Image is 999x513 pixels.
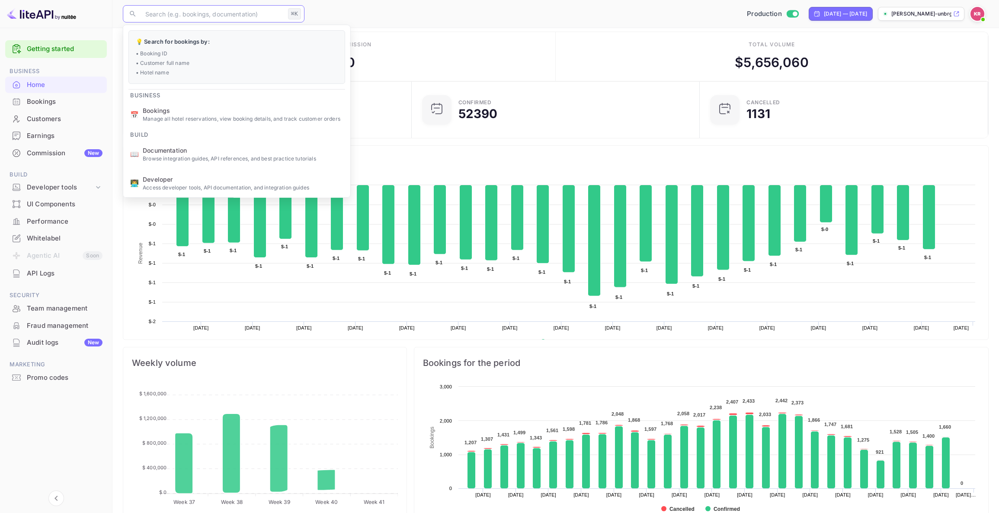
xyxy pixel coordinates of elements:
text: $-1 [667,291,674,296]
text: $-1 [770,262,777,267]
div: Home [5,77,107,93]
div: Promo codes [5,369,107,386]
text: $-1 [461,266,468,271]
text: 1,207 [464,440,477,445]
p: Browse integration guides, API references, and best practice tutorials [143,155,343,163]
img: LiteAPI logo [7,7,76,21]
span: Security [5,291,107,300]
text: 1,868 [628,417,640,423]
p: Manage all hotel reservations, view booking details, and track customer orders [143,115,343,123]
p: 👨‍💻 [130,178,139,188]
text: 2,017 [693,412,705,417]
text: $-1 [333,256,339,261]
text: $-1 [718,276,725,282]
text: 1,660 [939,424,951,430]
text: [DATE]… [956,492,976,497]
text: $-1 [564,279,571,284]
text: $-1 [178,252,185,257]
text: 2,238 [710,405,722,410]
text: 3,000 [439,384,451,389]
text: 2,033 [759,412,771,417]
tspan: Week 38 [221,499,243,505]
text: [DATE] [737,492,752,497]
text: $-1 [281,244,288,249]
text: 1,505 [906,430,918,435]
text: 1,343 [530,435,542,440]
text: Revenue [138,243,144,264]
text: [DATE] [541,492,556,497]
text: $-0 [149,221,156,227]
text: $-1 [795,247,802,252]
text: 1,499 [513,430,525,435]
p: 📖 [130,149,139,159]
a: Whitelabel [5,230,107,246]
text: [DATE] [451,325,466,330]
div: Customers [27,114,102,124]
div: Team management [5,300,107,317]
a: Promo codes [5,369,107,385]
text: 2,433 [743,398,755,404]
text: [DATE] [639,492,654,497]
text: [DATE] [770,492,785,497]
div: Bookings [5,93,107,110]
text: $-1 [589,304,596,309]
p: • Booking ID [136,50,338,58]
text: 921 [876,449,884,455]
text: [DATE] [605,325,621,330]
text: 1,768 [661,421,673,426]
div: Promo codes [27,373,102,383]
a: Performance [5,213,107,229]
text: 2,442 [775,398,788,403]
div: Developer tools [27,183,94,192]
div: $ 5,656,060 [735,53,809,72]
div: Team management [27,304,102,314]
div: Customers [5,111,107,128]
div: CommissionNew [5,145,107,162]
a: Bookings [5,93,107,109]
text: $-1 [924,255,931,260]
a: Fraud management [5,317,107,333]
text: 2,373 [791,400,804,405]
text: 1,000 [439,452,451,457]
tspan: Week 39 [269,499,290,505]
span: Business [123,87,167,100]
div: Getting started [5,40,107,58]
a: Audit logsNew [5,334,107,350]
text: $-1 [149,260,156,266]
text: $-1 [204,248,211,253]
text: $-1 [149,280,156,285]
div: Confirmed [458,100,492,105]
text: [DATE] [708,325,724,330]
text: Bookings [429,426,435,449]
a: Customers [5,111,107,127]
a: UI Components [5,196,107,212]
text: [DATE] [606,492,621,497]
div: Earnings [5,128,107,144]
div: Switch to Sandbox mode [743,9,802,19]
text: 1,747 [824,422,836,427]
div: API Logs [5,265,107,282]
text: Revenue [549,339,571,345]
a: API Logs [5,265,107,281]
text: $-0 [821,227,828,232]
input: Search (e.g. bookings, documentation) [140,5,285,22]
button: Collapse navigation [48,491,64,506]
text: [DATE] [862,325,878,330]
text: $-1 [847,261,854,266]
text: $-1 [512,256,519,261]
text: 1,528 [890,429,902,434]
text: [DATE] [554,325,569,330]
div: Performance [27,217,102,227]
p: 💡 Search for bookings by: [136,38,338,46]
text: 1,681 [841,424,853,429]
tspan: Week 37 [173,499,195,505]
text: $-1 [487,266,494,272]
div: New [84,149,102,157]
div: [DATE] — [DATE] [824,10,867,18]
text: 1,307 [481,436,493,442]
text: [DATE] [399,325,415,330]
text: Cancelled [669,506,695,512]
div: Whitelabel [5,230,107,247]
tspan: $ 1,600,000 [139,391,167,397]
div: Total volume [749,41,795,48]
